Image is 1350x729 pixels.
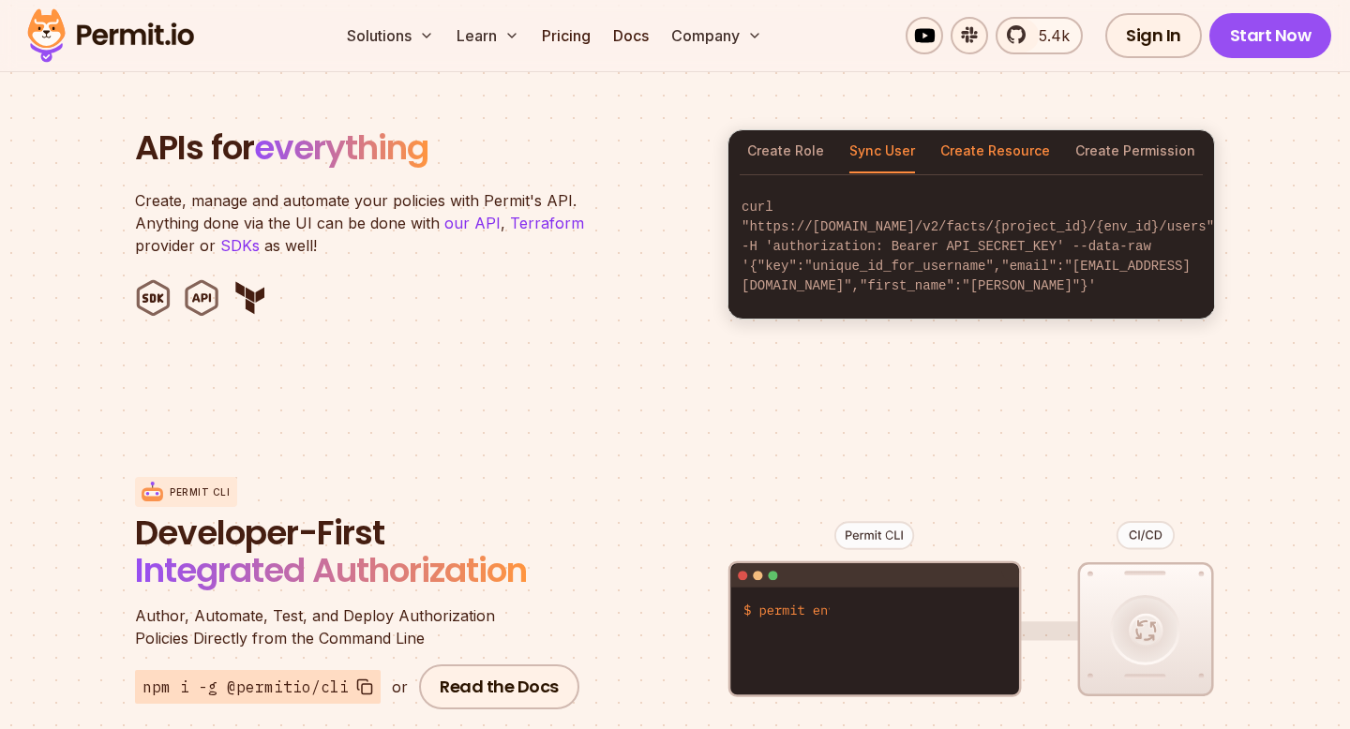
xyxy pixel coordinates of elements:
button: Solutions [339,17,442,54]
button: Create Role [747,130,824,173]
span: 5.4k [1027,24,1070,47]
code: curl "https://[DOMAIN_NAME]/v2/facts/{project_id}/{env_id}/users" -H 'authorization: Bearer API_S... [728,183,1214,311]
button: npm i -g @permitio/cli [135,670,381,704]
a: our API [444,214,501,232]
a: Pricing [534,17,598,54]
button: Create Resource [940,130,1050,173]
p: Policies Directly from the Command Line [135,604,585,649]
a: SDKs [220,236,260,255]
p: Create, manage and automate your policies with Permit's API. Anything done via the UI can be done... [135,189,604,257]
span: Author, Automate, Test, and Deploy Authorization [135,604,585,627]
a: Docs [606,17,656,54]
a: Sign In [1105,13,1202,58]
img: Permit logo [19,4,202,67]
span: Developer-First [135,514,585,552]
button: Create Permission [1075,130,1195,173]
span: npm i -g @permitio/cli [142,676,349,698]
div: or [392,676,408,698]
button: Learn [449,17,527,54]
span: Integrated Authorization [135,546,527,594]
h2: APIs for [135,129,705,167]
button: Sync User [849,130,915,173]
span: everything [254,124,428,171]
a: Start Now [1209,13,1332,58]
p: Permit CLI [170,485,230,499]
a: Terraform [510,214,584,232]
a: 5.4k [996,17,1083,54]
button: Company [664,17,770,54]
a: Read the Docs [419,664,579,709]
